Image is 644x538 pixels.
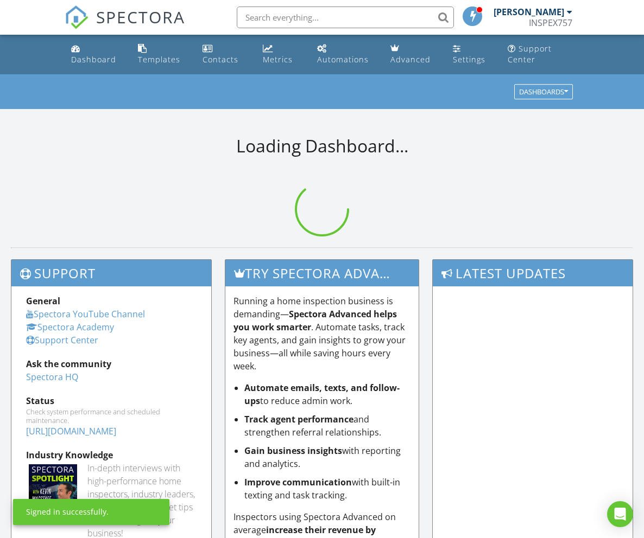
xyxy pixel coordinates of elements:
p: Running a home inspection business is demanding— . Automate tasks, track key agents, and gain ins... [233,294,411,373]
h3: Latest Updates [433,260,633,286]
a: SPECTORA [65,15,185,37]
a: Spectora Academy [26,321,114,333]
strong: Spectora Advanced helps you work smarter [233,308,397,333]
img: The Best Home Inspection Software - Spectora [65,5,89,29]
div: Industry Knowledge [26,449,197,462]
div: Ask the community [26,357,197,370]
div: Check system performance and scheduled maintenance. [26,407,197,425]
div: Dashboard [71,54,116,65]
div: Advanced [390,54,431,65]
div: Settings [453,54,485,65]
div: Support Center [508,43,552,65]
div: Metrics [263,54,293,65]
a: [URL][DOMAIN_NAME] [26,425,116,437]
a: Spectora YouTube Channel [26,308,145,320]
a: Advanced [386,39,440,70]
input: Search everything... [237,7,454,28]
button: Dashboards [514,85,573,100]
div: Open Intercom Messenger [607,501,633,527]
div: Status [26,394,197,407]
a: Settings [449,39,495,70]
img: Spectoraspolightmain [29,464,77,513]
a: Dashboard [67,39,125,70]
strong: Automate emails, texts, and follow-ups [244,382,400,407]
div: Signed in successfully. [26,507,109,517]
strong: Gain business insights [244,445,342,457]
span: SPECTORA [96,5,185,28]
a: Contacts [198,39,249,70]
a: Metrics [258,39,304,70]
li: to reduce admin work. [244,381,411,407]
div: Contacts [203,54,238,65]
a: Automations (Basic) [313,39,377,70]
div: Dashboards [519,88,568,96]
strong: Improve communication [244,476,352,488]
div: Templates [138,54,180,65]
strong: Track agent performance [244,413,353,425]
div: [PERSON_NAME] [494,7,564,17]
a: Support Center [503,39,577,70]
li: with reporting and analytics. [244,444,411,470]
strong: General [26,295,60,307]
div: Automations [317,54,369,65]
h3: Support [11,260,211,286]
li: with built-in texting and task tracking. [244,476,411,502]
a: Templates [134,39,190,70]
div: INSPEX757 [529,17,572,28]
a: Support Center [26,334,98,346]
a: Spectora HQ [26,371,78,383]
li: and strengthen referral relationships. [244,413,411,439]
h3: Try spectora advanced [DATE] [225,260,419,286]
